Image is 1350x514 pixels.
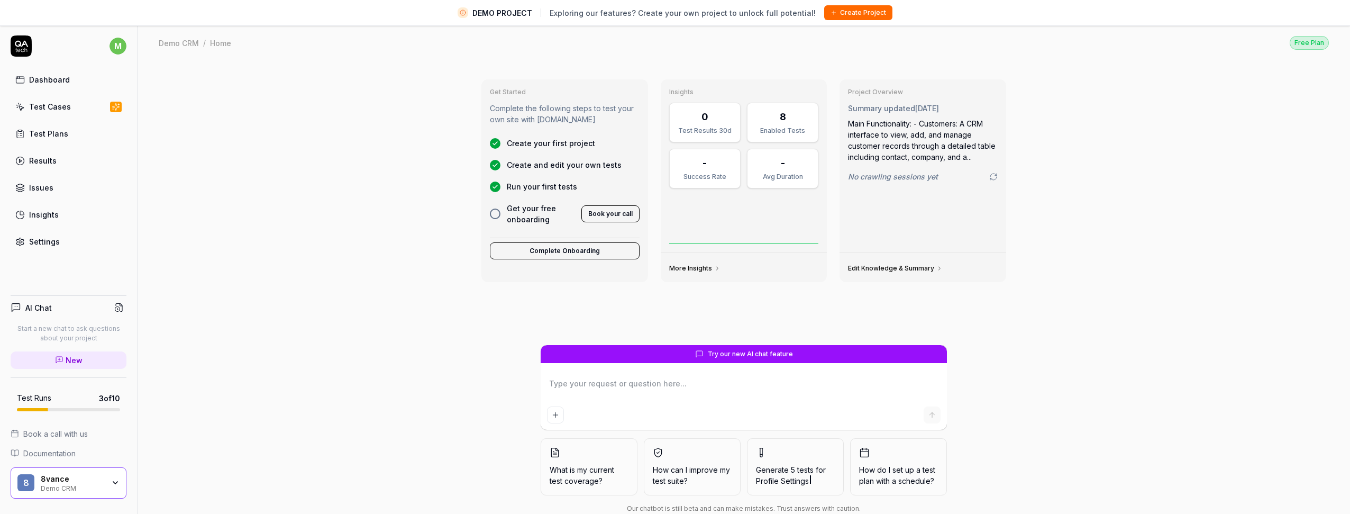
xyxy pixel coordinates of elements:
div: Home [210,38,231,48]
div: / [203,38,206,48]
div: Enabled Tests [754,126,811,136]
a: Test Cases [11,96,126,117]
span: What is my current test coverage? [550,464,628,486]
button: How do I set up a test plan with a schedule? [850,438,947,495]
h3: Get Started [490,88,640,96]
a: Issues [11,177,126,198]
div: Demo CRM [41,483,104,492]
span: How do I set up a test plan with a schedule? [859,464,938,486]
div: Test Results 30d [676,126,734,136]
div: Insights [29,209,59,220]
div: Test Cases [29,101,71,112]
h5: Test Runs [17,393,51,403]
span: Summary updated [848,104,915,113]
div: Main Functionality: - Customers: A CRM interface to view, add, and manage customer records throug... [848,118,998,163]
div: Settings [29,236,60,247]
div: Dashboard [29,74,70,85]
span: Profile Settings [756,476,809,485]
a: Results [11,150,126,171]
a: Book a call with us [11,428,126,439]
button: Free Plan [1290,35,1329,50]
span: No crawling sessions yet [848,171,938,182]
button: 88vanceDemo CRM [11,467,126,499]
a: Go to crawling settings [989,173,998,181]
div: Our chatbot is still beta and can make mistakes. Trust answers with caution. [541,504,947,513]
a: Test Plans [11,123,126,144]
span: Exploring our features? Create your own project to unlock full potential! [550,7,816,19]
a: Settings [11,231,126,252]
div: Success Rate [676,172,734,182]
a: Insights [11,204,126,225]
div: Free Plan [1290,36,1329,50]
button: Book your call [581,205,640,222]
span: 8 [17,474,34,491]
span: Create and edit your own tests [507,159,622,170]
div: Avg Duration [754,172,811,182]
button: How can I improve my test suite? [644,438,741,495]
div: 0 [701,110,708,124]
div: 8 [780,110,786,124]
h3: Project Overview [848,88,998,96]
span: m [110,38,126,55]
button: Add attachment [547,407,564,423]
span: Run your first tests [507,181,577,192]
a: Edit Knowledge & Summary [848,264,943,273]
a: New [11,351,126,369]
span: DEMO PROJECT [472,7,532,19]
span: New [66,355,83,366]
span: Try our new AI chat feature [708,349,793,359]
div: - [703,156,707,170]
span: Get your free onboarding [507,203,575,225]
span: Documentation [23,448,76,459]
p: Complete the following steps to test your own site with [DOMAIN_NAME] [490,103,640,125]
button: Complete Onboarding [490,242,640,259]
span: Book a call with us [23,428,88,439]
button: What is my current test coverage? [541,438,637,495]
button: m [110,35,126,57]
div: 8vance [41,474,104,484]
span: Create your first project [507,138,595,149]
button: Create Project [824,5,892,20]
div: Issues [29,182,53,193]
div: - [781,156,785,170]
h4: AI Chat [25,302,52,313]
button: Generate 5 tests forProfile Settings [747,438,844,495]
span: How can I improve my test suite? [653,464,732,486]
div: Demo CRM [159,38,199,48]
div: Test Plans [29,128,68,139]
div: Results [29,155,57,166]
a: Book your call [581,208,640,218]
h3: Insights [669,88,819,96]
p: Start a new chat to ask questions about your project [11,324,126,343]
span: 3 of 10 [99,393,120,404]
a: More Insights [669,264,720,273]
a: Documentation [11,448,126,459]
span: Generate 5 tests for [756,464,835,486]
time: [DATE] [915,104,939,113]
a: Dashboard [11,69,126,90]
